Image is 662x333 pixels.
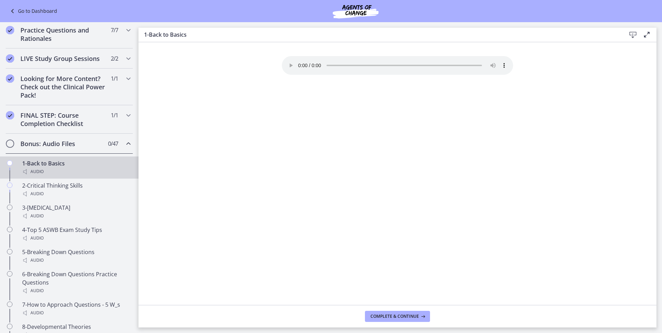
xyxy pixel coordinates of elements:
span: Complete & continue [370,314,419,319]
h2: FINAL STEP: Course Completion Checklist [20,111,105,128]
div: Audio [22,256,130,264]
div: 3-[MEDICAL_DATA] [22,204,130,220]
span: 7 / 7 [111,26,118,34]
h2: Practice Questions and Rationales [20,26,105,43]
i: Completed [6,74,14,83]
span: 1 / 1 [111,74,118,83]
div: 2-Critical Thinking Skills [22,181,130,198]
span: 2 / 2 [111,54,118,63]
div: 4-Top 5 ASWB Exam Study Tips [22,226,130,242]
div: 5-Breaking Down Questions [22,248,130,264]
div: Audio [22,212,130,220]
div: Audio [22,168,130,176]
div: 1-Back to Basics [22,159,130,176]
i: Completed [6,54,14,63]
i: Completed [6,26,14,34]
span: 0 / 47 [108,139,118,148]
div: Audio [22,190,130,198]
i: Completed [6,111,14,119]
h2: LIVE Study Group Sessions [20,54,105,63]
a: Go to Dashboard [8,7,57,15]
div: Audio [22,309,130,317]
div: Audio [22,234,130,242]
h2: Bonus: Audio Files [20,139,105,148]
img: Agents of Change [314,3,397,19]
div: 6-Breaking Down Questions Practice Questions [22,270,130,295]
button: Complete & continue [365,311,430,322]
h3: 1-Back to Basics [144,30,615,39]
span: 1 / 1 [111,111,118,119]
h2: Looking for More Content? Check out the Clinical Power Pack! [20,74,105,99]
div: Audio [22,287,130,295]
div: 7-How to Approach Questions - 5 W_s [22,300,130,317]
